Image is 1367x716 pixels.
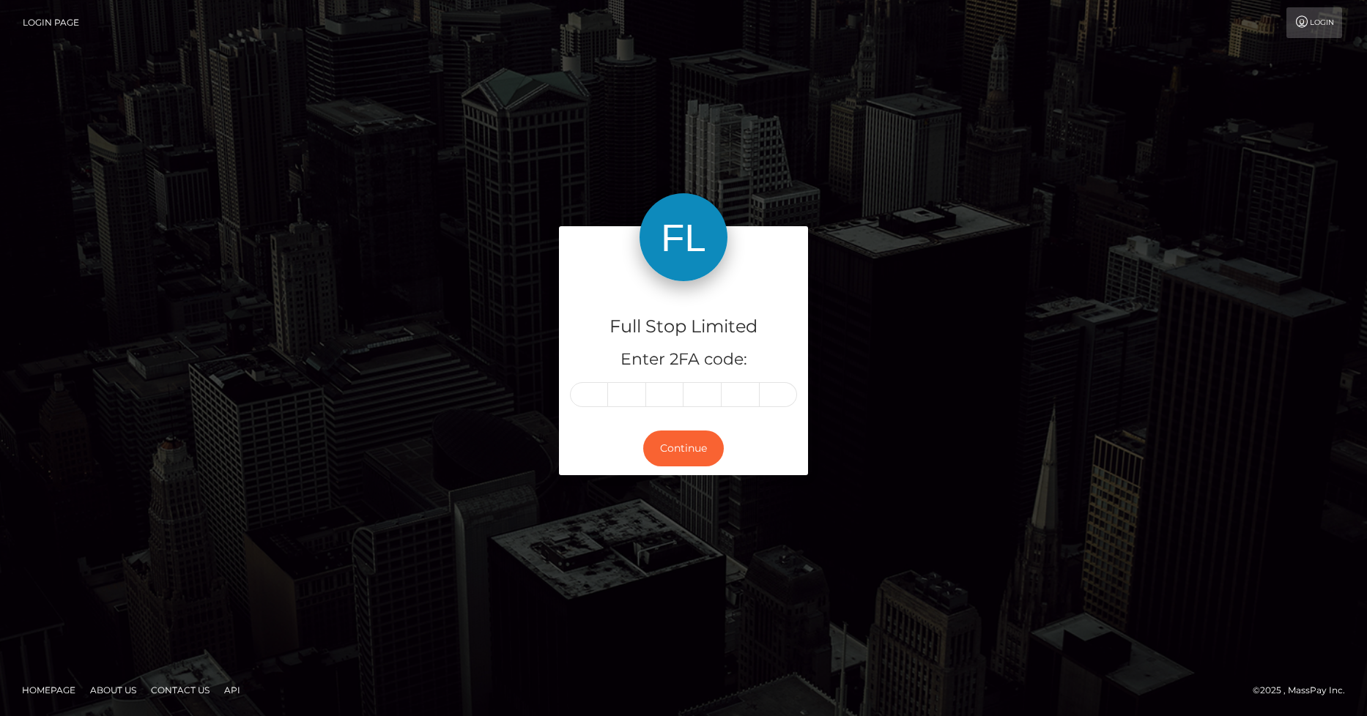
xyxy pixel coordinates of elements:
a: Login Page [23,7,79,38]
a: Homepage [16,679,81,701]
a: API [218,679,246,701]
img: Full Stop Limited [640,193,727,281]
h5: Enter 2FA code: [570,348,797,371]
a: Contact Us [145,679,215,701]
div: © 2025 , MassPay Inc. [1253,682,1356,698]
button: Continue [643,430,724,466]
a: Login [1286,7,1342,38]
h4: Full Stop Limited [570,314,797,340]
a: About Us [84,679,142,701]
